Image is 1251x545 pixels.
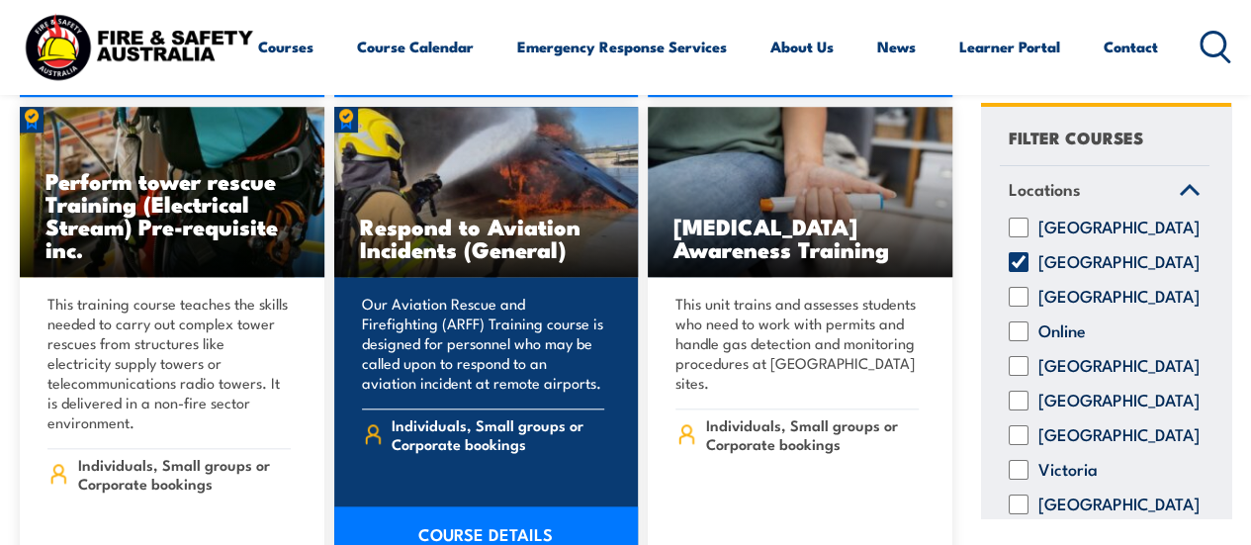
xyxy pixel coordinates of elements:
a: News [877,23,916,70]
a: Course Calendar [357,23,474,70]
span: Individuals, Small groups or Corporate bookings [78,455,291,493]
label: [GEOGRAPHIC_DATA] [1038,426,1200,446]
label: [GEOGRAPHIC_DATA] [1038,253,1200,273]
a: Perform tower rescue Training (Electrical Stream) Pre-requisite inc. [20,107,324,277]
p: Our Aviation Rescue and Firefighting (ARFF) Training course is designed for personnel who may be ... [362,294,605,393]
h3: Respond to Aviation Incidents (General) [360,215,613,260]
p: This unit trains and assesses students who need to work with permits and handle gas detection and... [675,294,919,393]
p: This training course teaches the skills needed to carry out complex tower rescues from structures... [47,294,291,432]
img: Perform tower rescue (Electrical Stream) Pre-requisite inc.TRAINING [20,107,324,277]
h4: FILTER COURSES [1009,125,1143,151]
h3: Perform tower rescue Training (Electrical Stream) Pre-requisite inc. [45,169,299,260]
a: Locations [1000,167,1209,219]
a: Emergency Response Services [517,23,727,70]
a: Contact [1104,23,1158,70]
label: [GEOGRAPHIC_DATA] [1038,288,1200,308]
a: About Us [770,23,834,70]
label: [GEOGRAPHIC_DATA] [1038,496,1200,515]
span: Individuals, Small groups or Corporate bookings [706,415,919,453]
img: Respond to Aviation Incident (General) TRAINING [334,107,639,277]
label: [GEOGRAPHIC_DATA] [1038,219,1200,238]
a: Courses [258,23,313,70]
label: [GEOGRAPHIC_DATA] [1038,392,1200,411]
a: Learner Portal [959,23,1060,70]
img: Anaphylaxis Awareness TRAINING [648,107,952,277]
h3: [MEDICAL_DATA] Awareness Training [673,215,927,260]
span: Individuals, Small groups or Corporate bookings [392,415,604,453]
label: [GEOGRAPHIC_DATA] [1038,357,1200,377]
a: [MEDICAL_DATA] Awareness Training [648,107,952,277]
span: Locations [1009,177,1081,204]
label: Online [1038,322,1086,342]
label: Victoria [1038,461,1098,481]
a: Respond to Aviation Incidents (General) [334,107,639,277]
